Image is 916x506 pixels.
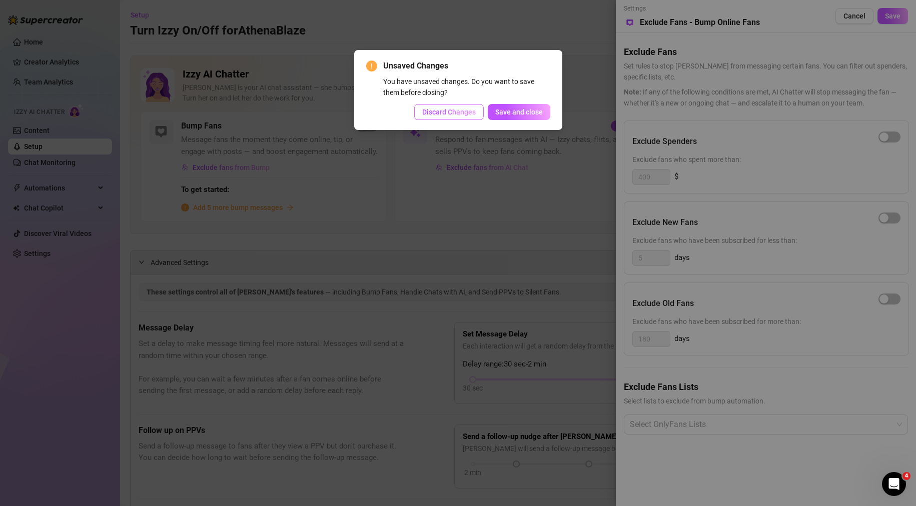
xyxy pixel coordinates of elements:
button: Save and close [488,104,550,120]
span: Discard Changes [422,108,476,116]
span: 4 [902,472,910,480]
div: You have unsaved changes. Do you want to save them before closing? [383,76,550,98]
span: Save and close [495,108,543,116]
span: Unsaved Changes [383,60,550,72]
span: exclamation-circle [366,60,377,71]
iframe: Intercom live chat [882,472,906,496]
button: Discard Changes [414,104,484,120]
